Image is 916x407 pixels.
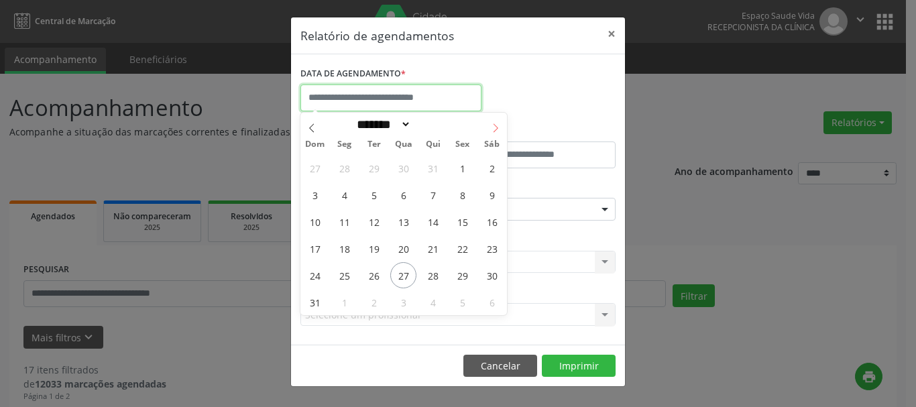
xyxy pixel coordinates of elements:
span: Agosto 30, 2025 [479,262,505,288]
span: Agosto 13, 2025 [390,209,416,235]
span: Qui [418,140,448,149]
select: Month [352,117,411,131]
input: Year [411,117,455,131]
span: Agosto 8, 2025 [449,182,475,208]
span: Agosto 28, 2025 [420,262,446,288]
span: Agosto 22, 2025 [449,235,475,261]
span: Agosto 31, 2025 [302,289,328,315]
span: Agosto 19, 2025 [361,235,387,261]
span: Agosto 27, 2025 [390,262,416,288]
span: Julho 27, 2025 [302,155,328,181]
span: Setembro 2, 2025 [361,289,387,315]
span: Agosto 2, 2025 [479,155,505,181]
span: Agosto 25, 2025 [331,262,357,288]
span: Julho 31, 2025 [420,155,446,181]
span: Seg [330,140,359,149]
span: Setembro 6, 2025 [479,289,505,315]
span: Agosto 4, 2025 [331,182,357,208]
span: Agosto 18, 2025 [331,235,357,261]
label: DATA DE AGENDAMENTO [300,64,406,84]
span: Agosto 23, 2025 [479,235,505,261]
span: Agosto 15, 2025 [449,209,475,235]
span: Qua [389,140,418,149]
button: Cancelar [463,355,537,377]
span: Setembro 5, 2025 [449,289,475,315]
span: Agosto 17, 2025 [302,235,328,261]
span: Agosto 16, 2025 [479,209,505,235]
span: Agosto 29, 2025 [449,262,475,288]
span: Agosto 12, 2025 [361,209,387,235]
span: Dom [300,140,330,149]
span: Agosto 11, 2025 [331,209,357,235]
span: Sex [448,140,477,149]
span: Agosto 6, 2025 [390,182,416,208]
span: Julho 29, 2025 [361,155,387,181]
span: Agosto 21, 2025 [420,235,446,261]
span: Setembro 1, 2025 [331,289,357,315]
span: Agosto 9, 2025 [479,182,505,208]
span: Agosto 26, 2025 [361,262,387,288]
span: Agosto 10, 2025 [302,209,328,235]
span: Agosto 3, 2025 [302,182,328,208]
button: Close [598,17,625,50]
button: Imprimir [542,355,616,377]
span: Agosto 1, 2025 [449,155,475,181]
span: Agosto 24, 2025 [302,262,328,288]
h5: Relatório de agendamentos [300,27,454,44]
span: Agosto 7, 2025 [420,182,446,208]
span: Setembro 4, 2025 [420,289,446,315]
span: Agosto 20, 2025 [390,235,416,261]
span: Ter [359,140,389,149]
span: Julho 28, 2025 [331,155,357,181]
span: Julho 30, 2025 [390,155,416,181]
span: Agosto 14, 2025 [420,209,446,235]
span: Setembro 3, 2025 [390,289,416,315]
span: Sáb [477,140,507,149]
span: Agosto 5, 2025 [361,182,387,208]
label: ATÉ [461,121,616,141]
